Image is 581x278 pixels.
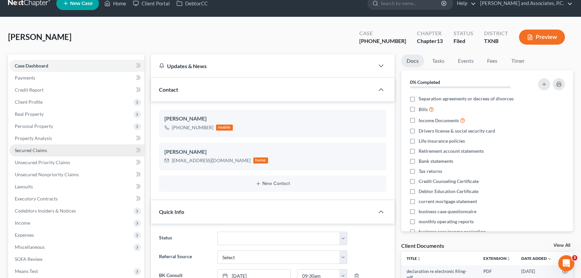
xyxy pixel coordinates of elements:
a: Secured Claims [9,144,144,156]
span: Debtor Education Certificate [419,188,478,195]
span: [PERSON_NAME] [8,32,71,42]
span: Secured Claims [15,147,47,153]
span: Real Property [15,111,44,117]
a: Titleunfold_more [407,256,421,261]
span: 13 [437,38,443,44]
div: Case [359,30,406,37]
div: Client Documents [401,242,444,249]
div: [PERSON_NAME] [164,115,381,123]
i: unfold_more [417,257,421,261]
span: Credit Report [15,87,44,93]
span: Expenses [15,232,34,238]
div: Status [454,30,473,37]
a: Case Dashboard [9,60,144,72]
span: Means Test [15,268,38,274]
div: mobile [216,125,233,131]
a: Timer [506,54,530,67]
span: Payments [15,75,35,81]
a: Payments [9,72,144,84]
a: Events [453,54,479,67]
span: Case Dashboard [15,63,48,68]
span: Client Profile [15,99,43,105]
span: Unsecured Priority Claims [15,159,70,165]
div: Chapter [417,37,443,45]
a: Extensionunfold_more [483,256,511,261]
span: Property Analysis [15,135,52,141]
span: Miscellaneous [15,244,45,250]
span: Contact [159,86,178,93]
div: home [253,157,268,164]
span: Income [15,220,30,226]
span: Executory Contracts [15,196,58,201]
span: Codebtors Insiders & Notices [15,208,76,214]
a: Tasks [427,54,450,67]
span: Bills [419,106,428,113]
span: Income Documents [419,117,459,124]
span: Unsecured Nonpriority Claims [15,172,79,177]
span: monthly operating reports [419,218,474,225]
a: Unsecured Priority Claims [9,156,144,169]
strong: 0% Completed [410,79,440,85]
span: Separation agreements or decrees of divorces [419,95,514,102]
iframe: Intercom live chat [558,255,574,271]
div: [PERSON_NAME] [164,148,381,156]
span: Personal Property [15,123,53,129]
a: Docs [401,54,424,67]
div: [EMAIL_ADDRESS][DOMAIN_NAME] [172,157,251,164]
span: business case questionnaire [419,208,476,215]
a: Credit Report [9,84,144,96]
span: New Case [70,1,93,6]
span: 3 [572,255,577,261]
button: Preview [519,30,565,45]
a: SOFA Review [9,253,144,265]
a: Executory Contracts [9,193,144,205]
span: SOFA Review [15,256,43,262]
a: Unsecured Nonpriority Claims [9,169,144,181]
span: Credit Counseling Certificate [419,178,479,185]
a: View All [553,243,570,248]
span: Lawsuits [15,184,33,189]
span: current mortgage statement [419,198,477,205]
span: business case income projection [419,228,486,235]
div: [PHONE_NUMBER] [359,37,406,45]
a: Lawsuits [9,181,144,193]
span: Retirement account statements [419,148,484,154]
button: New Contact [164,181,381,186]
span: Tax returns [419,168,442,175]
a: Date Added expand_more [521,256,551,261]
div: Chapter [417,30,443,37]
a: Property Analysis [9,132,144,144]
div: TXNB [484,37,508,45]
label: Status [156,232,214,245]
i: expand_more [547,257,551,261]
span: Quick Info [159,208,184,215]
a: Fees [482,54,503,67]
div: District [484,30,508,37]
div: Filed [454,37,473,45]
span: Bank statements [419,158,453,165]
label: Referral Source [156,250,214,264]
div: [PHONE_NUMBER] [172,124,213,131]
div: Updates & News [159,62,366,69]
span: Drivers license & social security card [419,128,495,134]
i: unfold_more [507,257,511,261]
span: Life insurance policies [419,138,465,144]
